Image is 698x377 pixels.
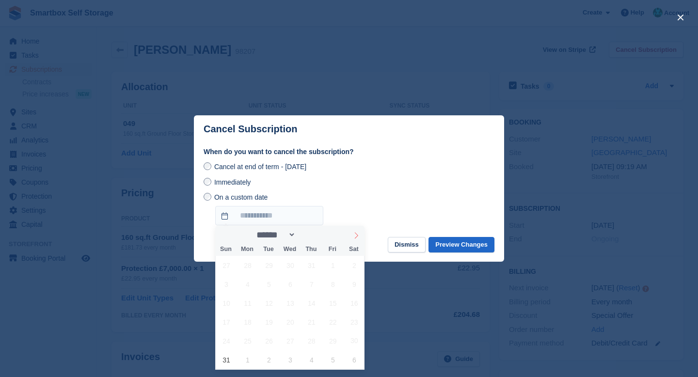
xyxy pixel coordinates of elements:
span: August 4, 2025 [238,275,257,294]
span: August 14, 2025 [302,294,321,313]
input: Year [296,230,326,240]
span: August 28, 2025 [302,331,321,350]
span: September 5, 2025 [323,350,342,369]
span: July 27, 2025 [217,256,236,275]
span: July 29, 2025 [259,256,278,275]
input: On a custom date [215,206,323,225]
button: close [673,10,688,25]
span: September 3, 2025 [281,350,300,369]
select: Month [254,230,296,240]
span: August 24, 2025 [217,331,236,350]
span: August 5, 2025 [259,275,278,294]
span: August 9, 2025 [345,275,364,294]
span: August 20, 2025 [281,313,300,331]
span: August 3, 2025 [217,275,236,294]
span: August 25, 2025 [238,331,257,350]
span: September 1, 2025 [238,350,257,369]
span: On a custom date [214,193,268,201]
input: Cancel at end of term - [DATE] [204,162,211,170]
span: August 30, 2025 [345,331,364,350]
span: August 15, 2025 [323,294,342,313]
span: Sun [215,246,237,252]
button: Dismiss [388,237,426,253]
span: August 23, 2025 [345,313,364,331]
span: August 22, 2025 [323,313,342,331]
span: July 28, 2025 [238,256,257,275]
span: July 31, 2025 [302,256,321,275]
span: September 6, 2025 [345,350,364,369]
span: August 27, 2025 [281,331,300,350]
span: August 18, 2025 [238,313,257,331]
span: Wed [279,246,301,252]
p: Cancel Subscription [204,124,297,135]
span: Sat [343,246,365,252]
span: Mon [237,246,258,252]
span: Tue [258,246,279,252]
span: July 30, 2025 [281,256,300,275]
span: Immediately [214,178,251,186]
span: August 17, 2025 [217,313,236,331]
span: August 10, 2025 [217,294,236,313]
input: Immediately [204,178,211,186]
span: August 13, 2025 [281,294,300,313]
span: August 26, 2025 [259,331,278,350]
span: Thu [301,246,322,252]
span: September 2, 2025 [259,350,278,369]
span: August 16, 2025 [345,294,364,313]
span: August 1, 2025 [323,256,342,275]
span: August 12, 2025 [259,294,278,313]
span: Cancel at end of term - [DATE] [214,163,306,171]
span: August 31, 2025 [217,350,236,369]
span: August 8, 2025 [323,275,342,294]
span: August 2, 2025 [345,256,364,275]
input: On a custom date [204,193,211,201]
label: When do you want to cancel the subscription? [204,147,494,157]
span: August 11, 2025 [238,294,257,313]
span: August 19, 2025 [259,313,278,331]
span: August 7, 2025 [302,275,321,294]
span: Fri [322,246,343,252]
span: August 21, 2025 [302,313,321,331]
button: Preview Changes [428,237,494,253]
span: August 6, 2025 [281,275,300,294]
span: August 29, 2025 [323,331,342,350]
span: September 4, 2025 [302,350,321,369]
